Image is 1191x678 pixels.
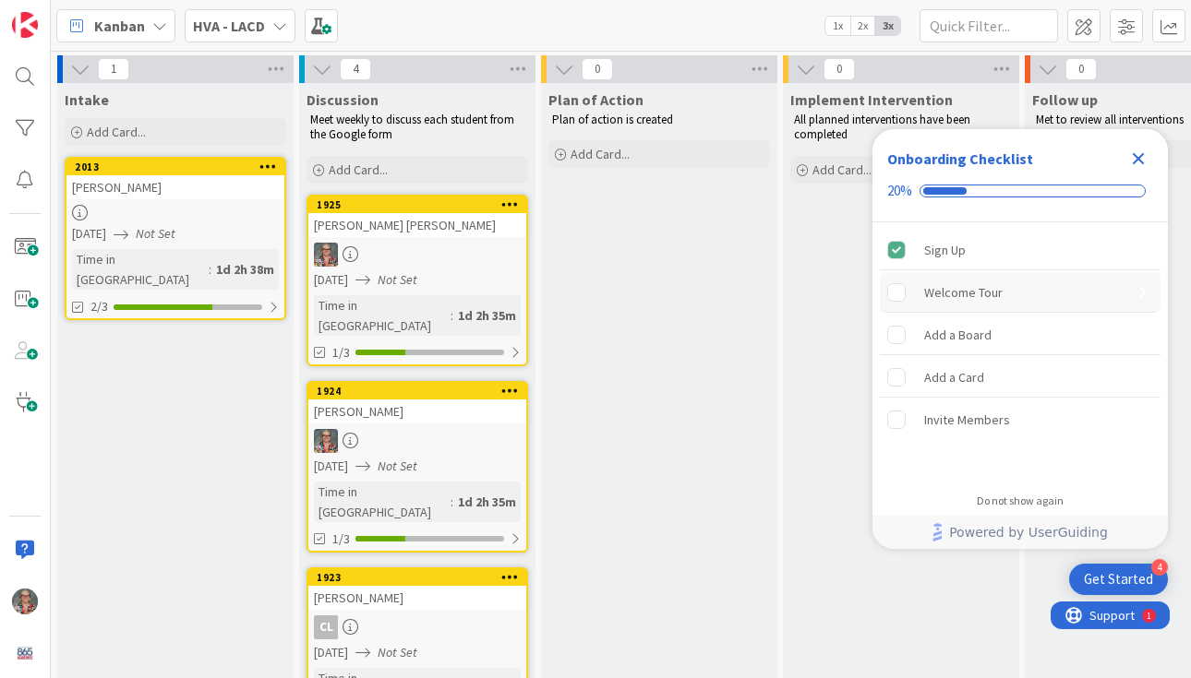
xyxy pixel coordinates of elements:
span: 4 [340,58,371,80]
div: 1925 [317,198,526,211]
div: AD [308,429,526,453]
span: Add Card... [812,161,872,178]
span: 1x [825,17,850,35]
i: Not Set [378,271,417,288]
div: Footer [872,516,1168,549]
span: : [451,492,453,512]
span: Add Card... [329,161,388,178]
img: AD [12,589,38,614]
div: 1925 [308,196,526,213]
div: Sign Up is complete. [880,230,1161,270]
span: All planned interventions have been completed [794,112,973,142]
div: Checklist progress: 20% [887,183,1153,199]
div: Invite Members [924,409,1010,431]
div: 1923[PERSON_NAME] [308,569,526,610]
div: [PERSON_NAME] [308,399,526,423]
div: 1d 2h 35m [453,305,521,326]
div: [PERSON_NAME] [PERSON_NAME] [308,213,526,237]
img: AD [314,429,338,453]
span: Plan of Action [548,90,644,109]
div: 2013 [66,159,284,175]
div: 1 [96,7,101,22]
input: Quick Filter... [920,9,1058,42]
span: Add Card... [571,146,630,162]
span: 0 [824,58,855,80]
span: Discussion [307,90,379,109]
div: 1924[PERSON_NAME] [308,383,526,423]
span: Plan of action is created [552,112,673,127]
i: Not Set [136,225,175,242]
div: Add a Card is incomplete. [880,357,1161,398]
div: Get Started [1084,570,1153,589]
div: Add a Board [924,324,992,346]
div: Welcome Tour is incomplete. [880,272,1161,313]
span: Meet weekly to discuss each student from the Google form [310,112,517,142]
div: Sign Up [924,239,966,261]
div: CL [308,615,526,639]
div: Open Get Started checklist, remaining modules: 4 [1069,564,1168,595]
div: 1924 [317,385,526,398]
div: Checklist Container [872,129,1168,549]
div: 1923 [317,571,526,584]
img: AD [314,243,338,267]
div: 1924 [308,383,526,399]
span: 2x [850,17,875,35]
img: Visit kanbanzone.com [12,12,38,38]
a: 1924[PERSON_NAME]AD[DATE]Not SetTime in [GEOGRAPHIC_DATA]:1d 2h 35m1/3 [307,381,528,553]
div: Time in [GEOGRAPHIC_DATA] [314,482,451,522]
span: 3x [875,17,900,35]
div: Add a Board is incomplete. [880,315,1161,355]
i: Not Set [378,458,417,474]
a: Powered by UserGuiding [882,516,1159,549]
div: 1925[PERSON_NAME] [PERSON_NAME] [308,196,526,237]
div: Do not show again [977,494,1064,508]
a: 1925[PERSON_NAME] [PERSON_NAME]AD[DATE]Not SetTime in [GEOGRAPHIC_DATA]:1d 2h 35m1/3 [307,195,528,366]
div: AD [308,243,526,267]
span: Intake [65,90,109,109]
div: Welcome Tour [924,281,1003,303]
span: Support [39,3,84,25]
div: Close Checklist [1124,144,1153,173]
span: 2/3 [90,297,108,316]
div: 4 [1151,559,1168,576]
span: : [209,259,211,280]
span: [DATE] [314,457,348,476]
span: Met to review all interventions [1036,112,1184,127]
div: Onboarding Checklist [887,148,1033,170]
div: CL [314,615,338,639]
i: Not Set [378,644,417,660]
span: [DATE] [314,643,348,662]
div: 1d 2h 38m [211,259,279,280]
img: avatar [12,640,38,666]
span: Powered by UserGuiding [949,521,1108,543]
div: Add a Card [924,366,984,388]
div: 2013 [75,161,284,173]
span: Add Card... [87,124,146,140]
div: 1d 2h 35m [453,492,521,512]
div: [PERSON_NAME] [66,175,284,199]
div: 20% [887,183,912,199]
b: HVA - LACD [193,17,265,35]
span: 0 [582,58,613,80]
div: Time in [GEOGRAPHIC_DATA] [314,295,451,336]
div: [PERSON_NAME] [308,586,526,610]
div: Time in [GEOGRAPHIC_DATA] [72,249,209,290]
div: 1923 [308,569,526,586]
span: 0 [1065,58,1097,80]
div: Invite Members is incomplete. [880,399,1161,440]
span: [DATE] [314,270,348,290]
span: 1 [98,58,129,80]
a: 2013[PERSON_NAME][DATE]Not SetTime in [GEOGRAPHIC_DATA]:1d 2h 38m2/3 [65,157,286,320]
span: [DATE] [72,224,106,244]
span: : [451,305,453,326]
div: Checklist items [872,222,1168,482]
span: 1/3 [332,343,350,363]
span: Implement Intervention [790,90,953,109]
span: 1/3 [332,529,350,549]
span: Kanban [94,15,145,37]
span: Follow up [1032,90,1098,109]
div: 2013[PERSON_NAME] [66,159,284,199]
